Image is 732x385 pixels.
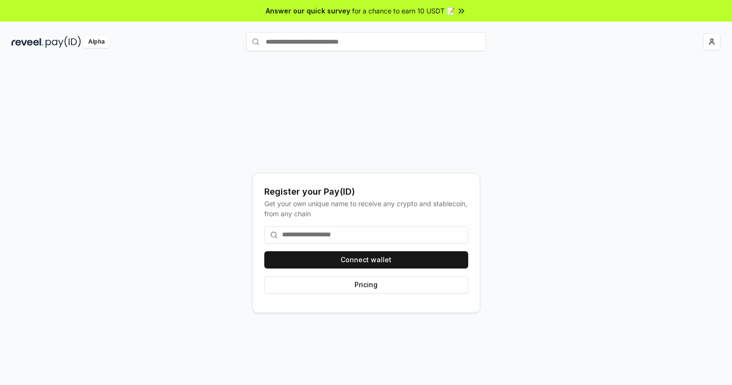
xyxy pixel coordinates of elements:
div: Alpha [83,36,110,48]
button: Connect wallet [264,251,468,268]
div: Get your own unique name to receive any crypto and stablecoin, from any chain [264,198,468,219]
img: pay_id [46,36,81,48]
img: reveel_dark [12,36,44,48]
span: Answer our quick survey [266,6,350,16]
span: for a chance to earn 10 USDT 📝 [352,6,455,16]
div: Register your Pay(ID) [264,185,468,198]
button: Pricing [264,276,468,293]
